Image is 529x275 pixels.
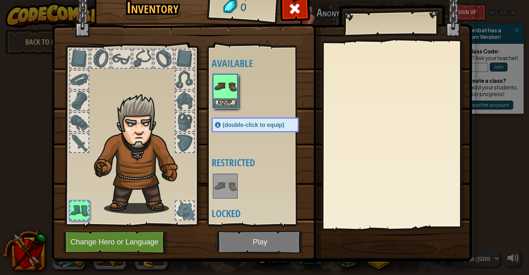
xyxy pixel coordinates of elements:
[214,75,237,98] img: portrait.png
[63,231,168,253] button: Change Hero or Language
[90,93,191,214] img: hair_m2.png
[214,98,237,107] button: Equip
[223,122,284,128] span: (double-click to equip)
[212,157,315,168] h4: Restricted
[212,58,315,69] h4: Available
[214,175,237,198] img: portrait.png
[212,208,315,219] h4: Locked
